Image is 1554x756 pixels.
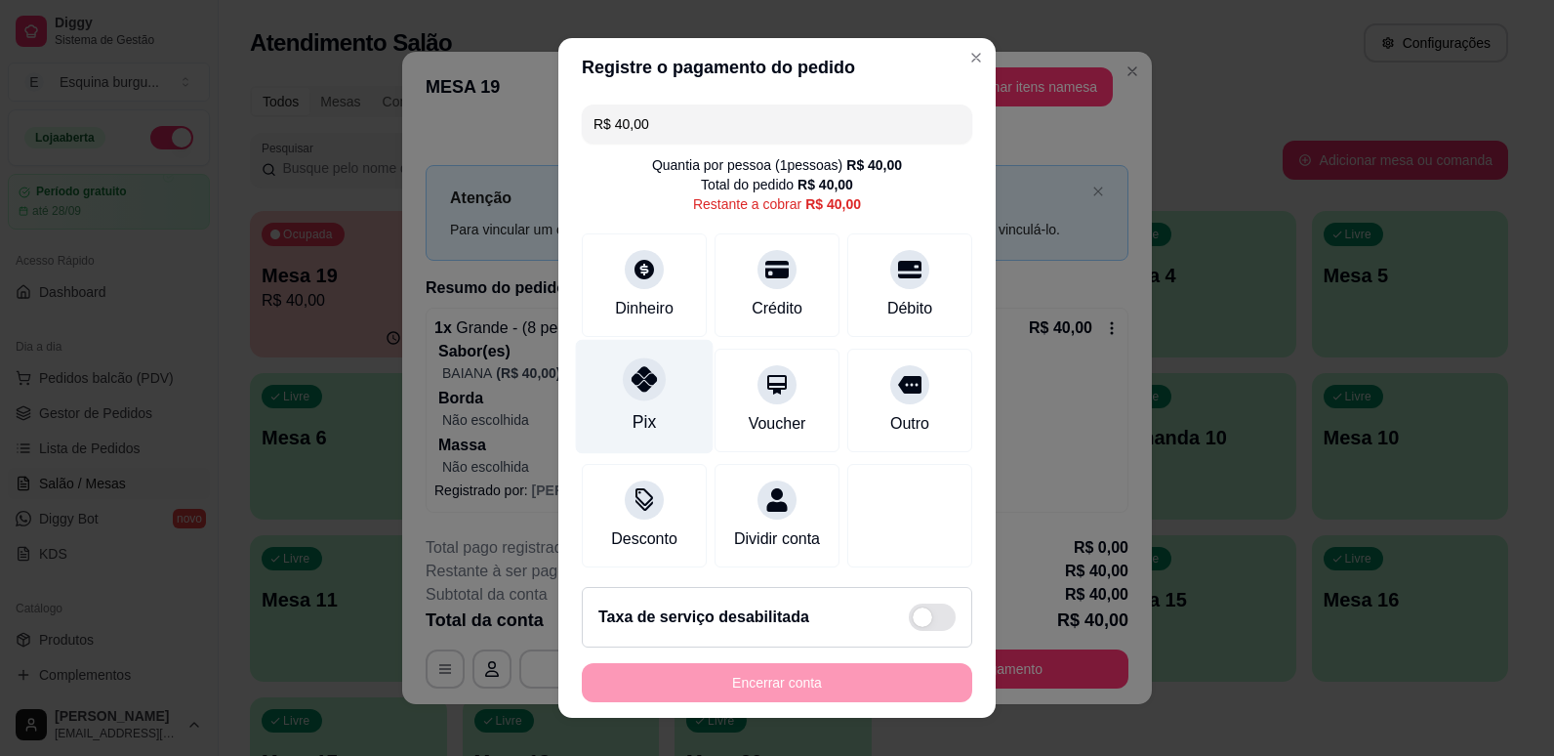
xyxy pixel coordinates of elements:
[805,194,861,214] div: R$ 40,00
[887,297,932,320] div: Débito
[797,175,853,194] div: R$ 40,00
[846,155,902,175] div: R$ 40,00
[652,155,902,175] div: Quantia por pessoa ( 1 pessoas)
[890,412,929,436] div: Outro
[693,194,861,214] div: Restante a cobrar
[734,527,820,551] div: Dividir conta
[633,409,656,435] div: Pix
[611,527,677,551] div: Desconto
[701,175,853,194] div: Total do pedido
[598,606,809,629] h2: Taxa de serviço desabilitada
[593,105,961,144] input: Ex.: hambúrguer de cordeiro
[615,297,674,320] div: Dinheiro
[752,297,802,320] div: Crédito
[961,42,992,73] button: Close
[558,38,996,97] header: Registre o pagamento do pedido
[749,412,806,436] div: Voucher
